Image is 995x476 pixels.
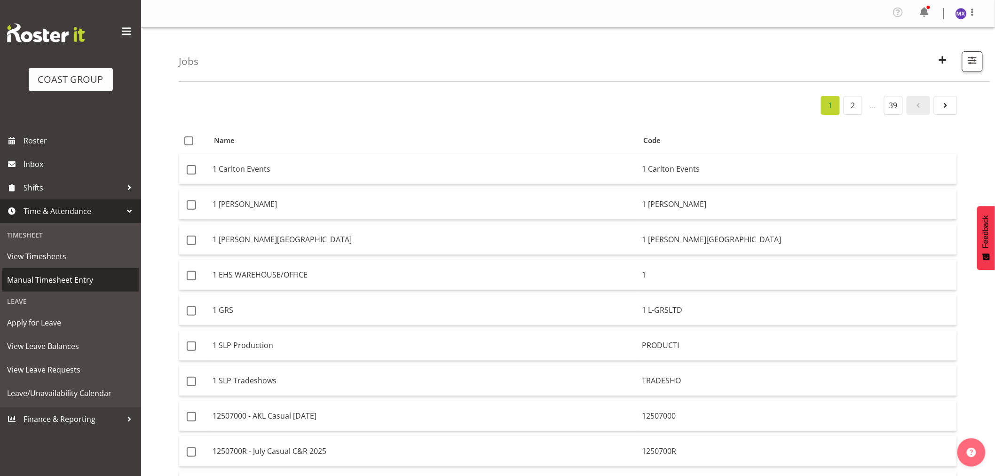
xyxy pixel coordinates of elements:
[967,448,976,457] img: help-xxl-2.png
[209,189,638,220] td: 1 [PERSON_NAME]
[24,157,136,171] span: Inbox
[24,204,122,218] span: Time & Attendance
[7,363,134,377] span: View Leave Requests
[884,96,903,115] a: 39
[638,260,957,290] td: 1
[933,51,953,72] button: Create New Job
[24,134,136,148] span: Roster
[956,8,967,19] img: michelle-xiang8229.jpg
[209,401,638,431] td: 12507000 - AKL Casual [DATE]
[2,358,139,381] a: View Leave Requests
[7,24,85,42] img: Rosterit website logo
[2,225,139,245] div: Timesheet
[2,292,139,311] div: Leave
[638,224,957,255] td: 1 [PERSON_NAME][GEOGRAPHIC_DATA]
[179,56,198,67] h4: Jobs
[638,436,957,467] td: 1250700R
[209,260,638,290] td: 1 EHS WAREHOUSE/OFFICE
[638,365,957,396] td: TRADESHO
[24,181,122,195] span: Shifts
[2,268,139,292] a: Manual Timesheet Entry
[2,334,139,358] a: View Leave Balances
[844,96,862,115] a: 2
[2,381,139,405] a: Leave/Unavailability Calendar
[209,224,638,255] td: 1 [PERSON_NAME][GEOGRAPHIC_DATA]
[214,135,632,146] div: Name
[209,154,638,184] td: 1 Carlton Events
[643,135,951,146] div: Code
[2,245,139,268] a: View Timesheets
[7,339,134,353] span: View Leave Balances
[2,311,139,334] a: Apply for Leave
[638,330,957,361] td: PRODUCTI
[638,401,957,431] td: 12507000
[7,249,134,263] span: View Timesheets
[209,365,638,396] td: 1 SLP Tradeshows
[38,72,103,87] div: COAST GROUP
[209,295,638,325] td: 1 GRS
[638,189,957,220] td: 1 [PERSON_NAME]
[638,295,957,325] td: 1 L-GRSLTD
[7,316,134,330] span: Apply for Leave
[209,330,638,361] td: 1 SLP Production
[962,51,983,72] button: Filter Jobs
[7,386,134,400] span: Leave/Unavailability Calendar
[209,436,638,467] td: 1250700R - July Casual C&R 2025
[638,154,957,184] td: 1 Carlton Events
[977,206,995,270] button: Feedback - Show survey
[982,215,990,248] span: Feedback
[7,273,134,287] span: Manual Timesheet Entry
[24,412,122,426] span: Finance & Reporting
